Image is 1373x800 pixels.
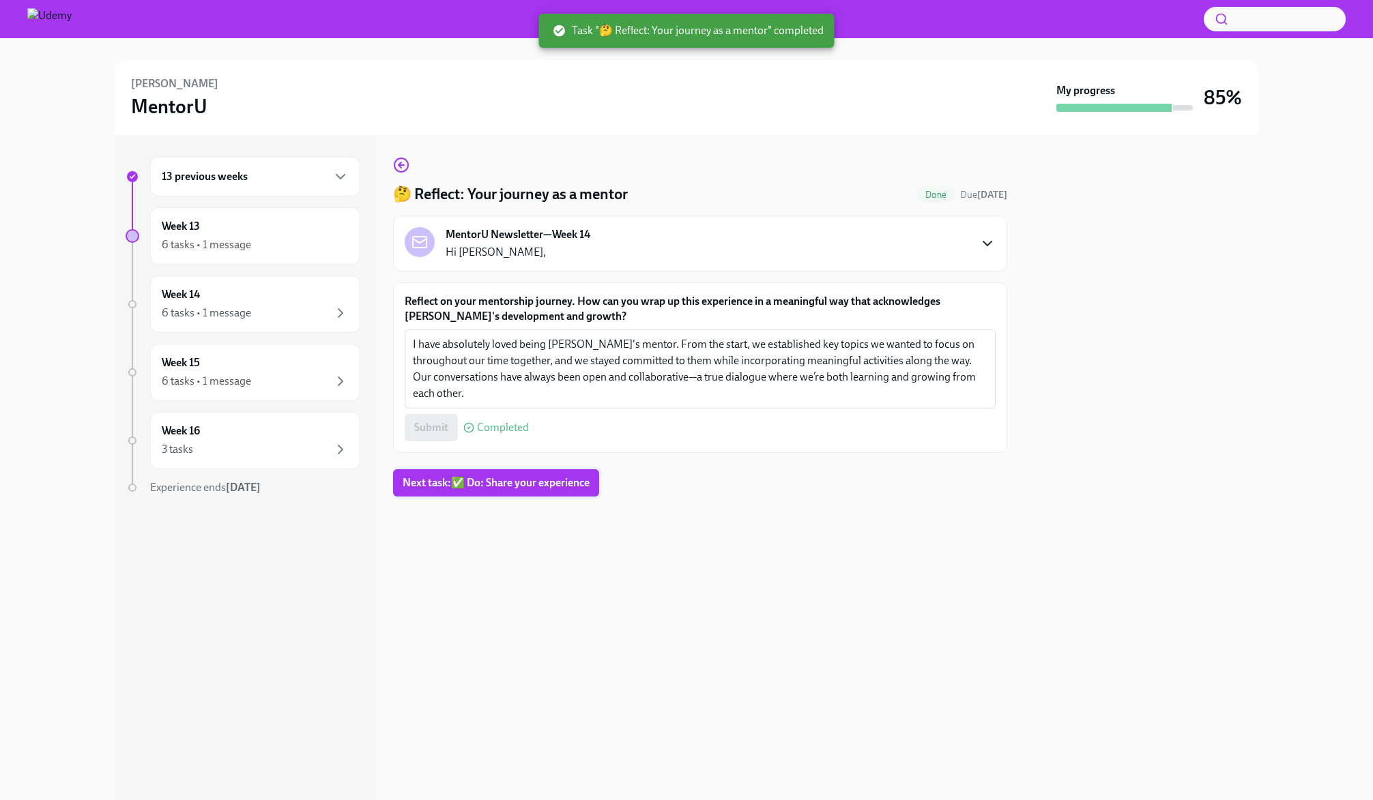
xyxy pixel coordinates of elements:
[162,237,251,252] div: 6 tasks • 1 message
[126,344,360,401] a: Week 156 tasks • 1 message
[553,23,824,38] span: Task "🤔 Reflect: Your journey as a mentor" completed
[162,424,200,439] h6: Week 16
[27,8,72,30] img: Udemy
[403,476,590,490] span: Next task : ✅ Do: Share your experience
[226,481,261,494] strong: [DATE]
[917,190,955,200] span: Done
[162,374,251,389] div: 6 tasks • 1 message
[162,219,200,234] h6: Week 13
[1204,85,1242,110] h3: 85%
[960,189,1007,201] span: Due
[405,294,996,324] label: Reflect on your mentorship journey. How can you wrap up this experience in a meaningful way that ...
[1056,83,1115,98] strong: My progress
[977,189,1007,201] strong: [DATE]
[477,422,529,433] span: Completed
[126,276,360,333] a: Week 146 tasks • 1 message
[162,355,200,370] h6: Week 15
[162,306,251,321] div: 6 tasks • 1 message
[393,469,599,497] button: Next task:✅ Do: Share your experience
[413,336,987,402] textarea: I have absolutely loved being [PERSON_NAME]'s mentor. From the start, we established key topics w...
[131,76,218,91] h6: [PERSON_NAME]
[446,227,590,242] strong: MentorU Newsletter—Week 14
[162,287,200,302] h6: Week 14
[162,442,193,457] div: 3 tasks
[126,412,360,469] a: Week 163 tasks
[960,188,1007,201] span: August 22nd, 2025 23:00
[150,481,261,494] span: Experience ends
[131,94,207,119] h3: MentorU
[150,157,360,196] div: 13 previous weeks
[162,169,248,184] h6: 13 previous weeks
[393,184,628,205] h4: 🤔 Reflect: Your journey as a mentor
[126,207,360,265] a: Week 136 tasks • 1 message
[446,245,546,260] p: Hi [PERSON_NAME],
